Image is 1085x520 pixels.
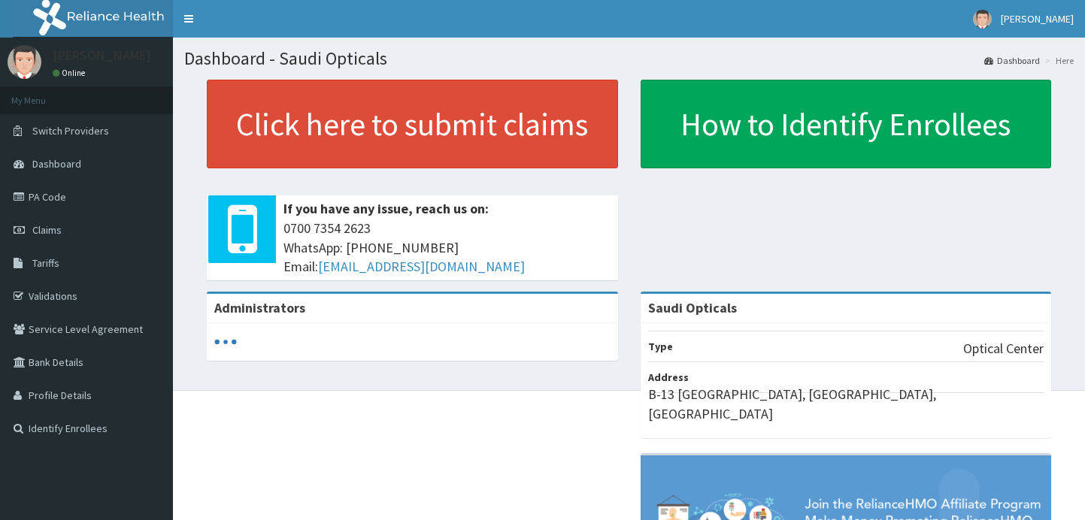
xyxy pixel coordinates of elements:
span: Tariffs [32,256,59,270]
b: Address [648,370,689,384]
a: Online [53,68,89,78]
a: Dashboard [984,54,1040,67]
img: User Image [973,10,992,29]
span: 0700 7354 2623 WhatsApp: [PHONE_NUMBER] Email: [283,219,611,277]
span: Switch Providers [32,124,109,138]
a: Click here to submit claims [207,80,618,168]
a: [EMAIL_ADDRESS][DOMAIN_NAME] [318,258,525,275]
b: Type [648,340,673,353]
img: User Image [8,45,41,79]
strong: Saudi Opticals [648,299,737,316]
li: Here [1041,54,1074,67]
span: Dashboard [32,157,81,171]
span: Claims [32,223,62,237]
p: B-13 [GEOGRAPHIC_DATA], [GEOGRAPHIC_DATA], [GEOGRAPHIC_DATA] [648,385,1044,423]
a: How to Identify Enrollees [641,80,1052,168]
h1: Dashboard - Saudi Opticals [184,49,1074,68]
span: [PERSON_NAME] [1001,12,1074,26]
p: Optical Center [963,339,1044,358]
b: If you have any issue, reach us on: [283,200,489,217]
svg: audio-loading [214,331,237,353]
b: Administrators [214,299,305,316]
p: [PERSON_NAME] [53,49,151,62]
